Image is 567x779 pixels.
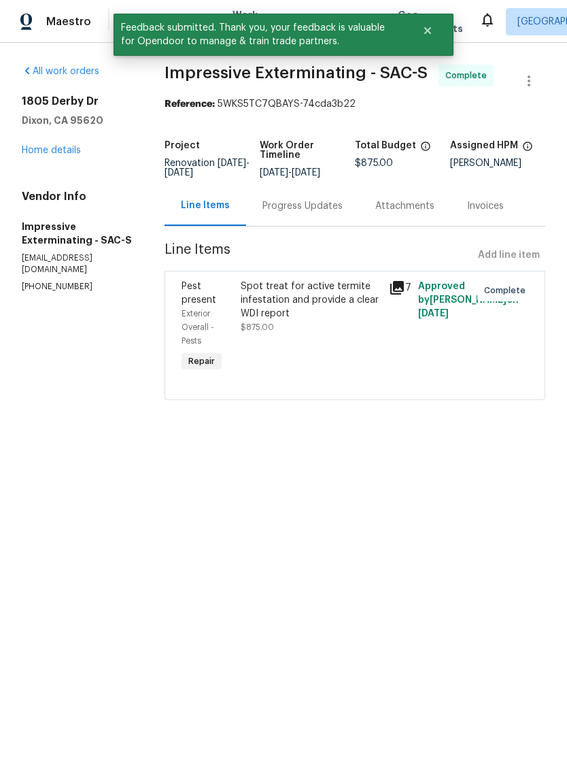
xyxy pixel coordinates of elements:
[405,17,450,44] button: Close
[484,284,531,297] span: Complete
[241,323,274,331] span: $875.00
[165,168,193,178] span: [DATE]
[165,99,215,109] b: Reference:
[260,168,288,178] span: [DATE]
[182,282,216,305] span: Pest present
[355,141,416,150] h5: Total Budget
[450,141,518,150] h5: Assigned HPM
[22,114,132,127] h5: Dixon, CA 95620
[389,280,410,296] div: 7
[218,159,246,168] span: [DATE]
[420,141,431,159] span: The total cost of line items that have been proposed by Opendoor. This sum includes line items th...
[241,280,380,320] div: Spot treat for active termite infestation and provide a clear WDI report
[165,141,200,150] h5: Project
[355,159,393,168] span: $875.00
[445,69,492,82] span: Complete
[22,220,132,247] h5: Impressive Exterminating - SAC-S
[165,97,545,111] div: 5WKS5TC7QBAYS-74cda3b22
[22,281,132,293] p: [PHONE_NUMBER]
[165,243,472,268] span: Line Items
[22,146,81,155] a: Home details
[165,65,428,81] span: Impressive Exterminating - SAC-S
[22,190,132,203] h4: Vendor Info
[260,168,320,178] span: -
[522,141,533,159] span: The hpm assigned to this work order.
[22,67,99,76] a: All work orders
[46,15,91,29] span: Maestro
[22,252,132,276] p: [EMAIL_ADDRESS][DOMAIN_NAME]
[467,199,504,213] div: Invoices
[418,309,449,318] span: [DATE]
[262,199,343,213] div: Progress Updates
[233,8,267,35] span: Work Orders
[398,8,463,35] span: Geo Assignments
[114,14,405,56] span: Feedback submitted. Thank you, your feedback is valuable for Opendoor to manage & train trade par...
[260,141,355,160] h5: Work Order Timeline
[22,95,132,108] h2: 1805 Derby Dr
[165,159,250,178] span: -
[182,310,214,345] span: Exterior Overall - Pests
[418,282,519,318] span: Approved by [PERSON_NAME] on
[183,354,220,368] span: Repair
[450,159,545,168] div: [PERSON_NAME]
[292,168,320,178] span: [DATE]
[181,199,230,212] div: Line Items
[375,199,434,213] div: Attachments
[165,159,250,178] span: Renovation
